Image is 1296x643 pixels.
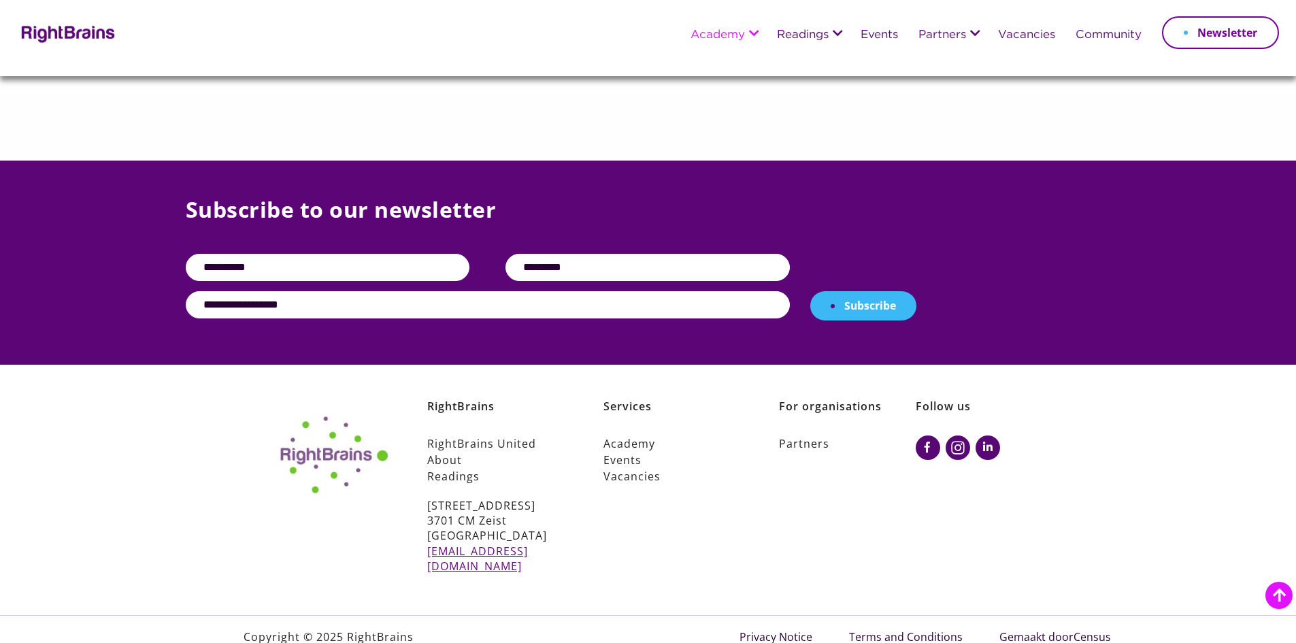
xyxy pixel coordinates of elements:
[186,195,1111,254] p: Subscribe to our newsletter
[691,29,745,42] a: Academy
[779,435,916,452] a: Partners
[916,399,1031,435] h6: Follow us
[427,468,564,484] a: Readings
[777,29,829,42] a: Readings
[427,452,564,468] a: About
[861,29,898,42] a: Events
[427,435,564,452] a: RightBrains United
[810,291,916,321] button: Subscribe
[603,452,740,468] a: Events
[427,399,564,435] h6: RightBrains
[603,435,740,452] a: Academy
[603,399,740,435] h6: Services
[427,498,564,574] p: [STREET_ADDRESS] 3701 CM Zeist [GEOGRAPHIC_DATA]
[918,29,966,42] a: Partners
[1162,16,1279,49] a: Newsletter
[779,399,916,435] h6: For organisations
[603,468,740,484] a: Vacancies
[17,23,116,43] img: Rightbrains
[427,543,564,574] a: [EMAIL_ADDRESS][DOMAIN_NAME]
[998,29,1055,42] a: Vacancies
[1076,29,1142,42] a: Community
